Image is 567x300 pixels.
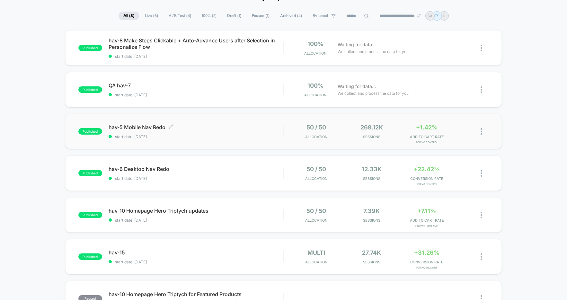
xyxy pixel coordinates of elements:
span: 50 / 50 [306,166,326,172]
span: published [78,128,102,135]
span: Allocation [305,218,327,223]
span: for v0 control [401,182,453,186]
p: ES [435,13,439,18]
span: CONVERSION RATE [401,176,453,181]
span: Allocation [305,176,327,181]
span: Sessions [345,218,397,223]
span: ADD TO CART RATE [401,218,453,223]
span: hav-5 Mobile Nav Redo [109,124,283,130]
span: Draft ( 1 ) [222,12,246,20]
span: published [78,253,102,260]
span: hav-8 Make Steps Clickable + Auto-Advance Users after Selection in Personalize Flow [109,37,283,50]
span: published [78,45,102,51]
span: start date: [DATE] [109,218,283,223]
span: ADD TO CART RATE [401,135,453,139]
span: Allocation [304,93,326,97]
span: QA hav-7 [109,82,283,89]
span: Sessions [345,176,397,181]
span: Paused ( 1 ) [247,12,274,20]
img: end [417,14,421,18]
span: start date: [DATE] [109,260,283,264]
span: Sessions [345,135,397,139]
span: for v1: triptych [401,224,453,227]
span: 100% [307,40,323,47]
span: for v2 in_cart [401,266,453,269]
span: CONVERSION RATE [401,260,453,264]
span: for v0 control [401,141,453,144]
span: 27.74k [362,249,381,256]
span: published [78,170,102,176]
span: published [78,86,102,93]
img: close [481,212,482,218]
p: SA [427,13,432,18]
span: start date: [DATE] [109,54,283,59]
span: Live ( 6 ) [140,12,163,20]
span: A/B Test ( 4 ) [164,12,196,20]
span: +31.26% [414,249,439,256]
span: start date: [DATE] [109,134,283,139]
span: 12.33k [362,166,382,172]
span: Allocation [305,260,327,264]
span: +7.11% [418,207,436,214]
img: close [481,128,482,135]
p: HL [441,13,447,18]
span: multi [307,249,325,256]
span: Waiting for data... [338,83,376,90]
img: close [481,253,482,260]
span: All ( 8 ) [119,12,139,20]
span: start date: [DATE] [109,93,283,97]
span: Sessions [345,260,397,264]
span: We collect and process the data for you [338,90,409,96]
span: hav-10 Homepage Hero Triptych for Featured Products [109,291,283,297]
span: published [78,212,102,218]
span: hav-6 Desktop Nav Redo [109,166,283,172]
span: 269.12k [360,124,383,131]
span: 7.39k [363,207,380,214]
span: 100% [307,82,323,89]
span: 50 / 50 [306,207,326,214]
span: +22.42% [414,166,440,172]
span: +1.42% [416,124,438,131]
span: hav-10 Homepage Hero Triptych updates [109,207,283,214]
span: We collect and process the data for you [338,49,409,55]
span: 100% ( 2 ) [197,12,221,20]
span: Waiting for data... [338,41,376,48]
img: close [481,86,482,93]
span: Allocation [305,135,327,139]
span: By Label [313,13,328,18]
span: hav-15 [109,249,283,256]
img: close [481,170,482,177]
span: start date: [DATE] [109,176,283,181]
img: close [481,45,482,51]
span: Allocation [304,51,326,56]
span: 50 / 50 [306,124,326,131]
span: Archived ( 4 ) [275,12,307,20]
